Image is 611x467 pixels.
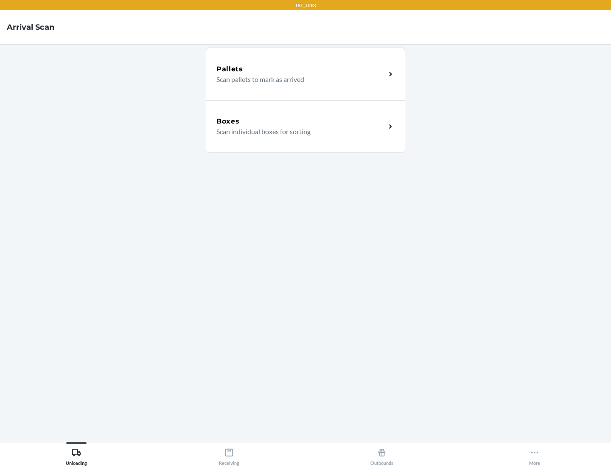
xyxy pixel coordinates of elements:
button: Receiving [153,442,305,466]
p: Scan pallets to mark as arrived [216,74,379,84]
a: BoxesScan individual boxes for sorting [206,100,405,153]
button: Outbounds [305,442,458,466]
h5: Boxes [216,116,240,127]
h4: Arrival Scan [7,22,54,33]
h5: Pallets [216,64,243,74]
div: More [529,444,540,466]
div: Outbounds [370,444,393,466]
p: Scan individual boxes for sorting [216,127,379,137]
div: Unloading [66,444,87,466]
a: PalletsScan pallets to mark as arrived [206,48,405,100]
p: TST_LOG [295,2,316,9]
div: Receiving [219,444,239,466]
button: More [458,442,611,466]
